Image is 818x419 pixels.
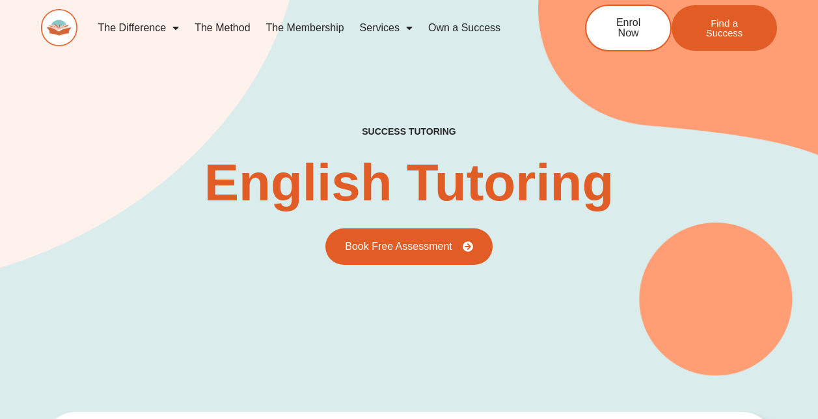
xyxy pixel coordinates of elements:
a: Services [352,13,420,43]
a: Find a Success [672,5,777,51]
a: The Difference [90,13,187,43]
a: The Method [187,13,258,43]
span: Enrol Now [606,18,651,38]
h2: success tutoring [362,126,456,137]
a: Own a Success [420,13,508,43]
a: Book Free Assessment [325,228,493,265]
a: Enrol Now [585,5,672,51]
span: Book Free Assessment [345,241,452,252]
h2: English Tutoring [204,157,614,209]
nav: Menu [90,13,543,43]
span: Find a Success [691,18,757,38]
a: The Membership [258,13,352,43]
